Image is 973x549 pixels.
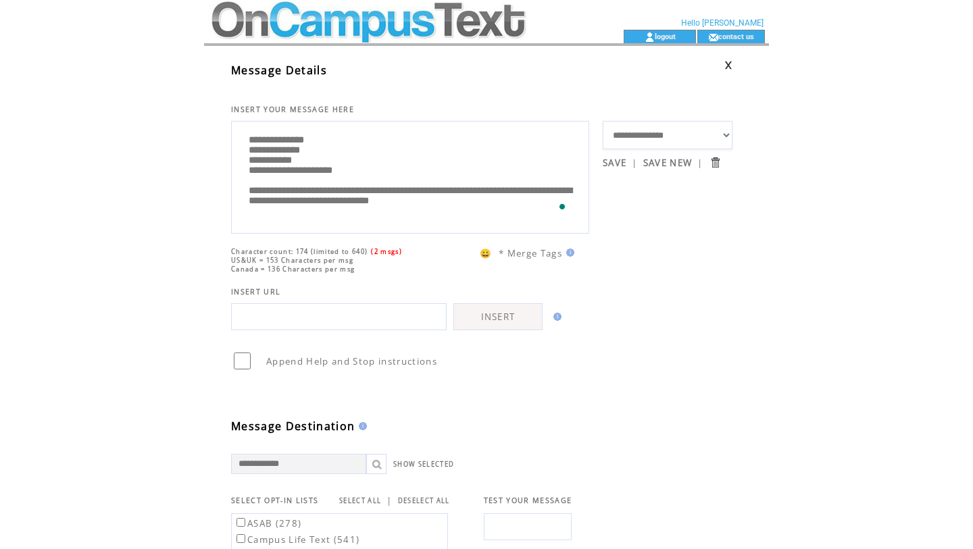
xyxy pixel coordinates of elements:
label: Campus Life Text (541) [234,533,359,546]
img: contact_us_icon.gif [708,32,718,43]
span: Append Help and Stop instructions [266,355,437,367]
a: SHOW SELECTED [393,460,454,469]
span: Canada = 136 Characters per msg [231,265,355,273]
input: Submit [709,156,722,169]
span: US&UK = 153 Characters per msg [231,256,353,265]
span: | [632,157,637,169]
label: ASAB (278) [234,517,301,529]
input: Campus Life Text (541) [236,534,245,543]
img: help.gif [549,313,562,321]
a: SAVE NEW [643,157,693,169]
span: (2 msgs) [371,247,402,256]
span: SELECT OPT-IN LISTS [231,496,318,505]
a: DESELECT ALL [398,496,450,505]
span: INSERT URL [231,287,280,296]
span: Message Destination [231,419,355,434]
a: INSERT [453,303,543,330]
span: 😀 [480,247,492,259]
a: contact us [718,32,754,41]
span: Hello [PERSON_NAME] [681,18,764,28]
span: Character count: 174 (limited to 640) [231,247,368,256]
img: help.gif [562,249,574,257]
span: | [697,157,703,169]
span: INSERT YOUR MESSAGE HERE [231,105,354,114]
textarea: To enrich screen reader interactions, please activate Accessibility in Grammarly extension settings [239,125,582,226]
input: ASAB (278) [236,518,245,527]
a: SELECT ALL [339,496,381,505]
a: SAVE [603,157,626,169]
span: Message Details [231,63,327,78]
span: | [386,494,392,506]
span: * Merge Tags [499,247,562,259]
span: TEST YOUR MESSAGE [484,496,572,505]
img: account_icon.gif [645,32,655,43]
img: help.gif [355,422,367,430]
a: logout [655,32,676,41]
